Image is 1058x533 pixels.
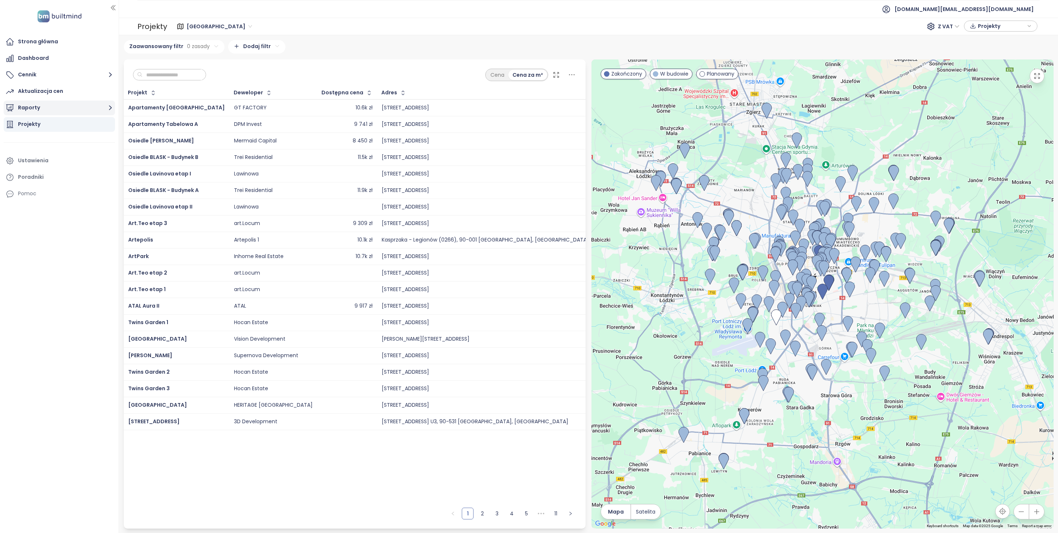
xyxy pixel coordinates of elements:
[358,154,373,161] div: 11.5k zł
[234,237,259,243] div: Artepolis 1
[234,171,259,177] div: Lawinowa
[381,90,397,95] div: Adres
[354,121,373,128] div: 9 741 zł
[4,51,115,66] a: Dashboard
[4,117,115,132] a: Projekty
[187,42,210,50] span: 0 zasady
[4,170,115,185] a: Poradniki
[18,189,36,198] div: Pomoc
[234,90,263,95] div: Deweloper
[382,336,469,342] div: [PERSON_NAME][STREET_ADDRESS]
[565,508,576,519] li: Następna strona
[128,269,167,276] span: Art.Teo etap 2
[124,40,224,54] div: Zaawansowany filtr
[4,153,115,168] a: Ustawienia
[492,508,503,519] a: 3
[234,220,260,227] div: art.Locum
[521,508,532,519] a: 5
[128,319,168,326] span: Twins Garden 1
[535,508,547,519] span: •••
[636,508,655,516] span: Satelita
[608,508,624,516] span: Mapa
[234,303,246,309] div: ATAL
[565,508,576,519] button: right
[4,84,115,99] a: Aktualizacja cen
[128,352,172,359] span: [PERSON_NAME]
[382,220,429,227] div: [STREET_ADDRESS]
[18,54,49,63] div: Dashboard
[508,70,547,80] div: Cena za m²
[234,352,298,359] div: Supernova Development
[128,302,159,309] span: ATAL Aura II
[963,524,1003,528] span: Map data ©2025 Google
[234,253,284,260] div: Inhome Real Estate
[128,286,166,293] a: Art.Teo etap 1
[477,508,488,519] a: 2
[128,368,170,376] span: Twins Garden 2
[382,385,429,392] div: [STREET_ADDRESS]
[382,171,429,177] div: [STREET_ADDRESS]
[382,286,429,293] div: [STREET_ADDRESS]
[451,511,455,516] span: left
[382,418,568,425] div: [STREET_ADDRESS] U3, 90-531 [GEOGRAPHIC_DATA], [GEOGRAPHIC_DATA]
[631,504,661,519] button: Satelita
[128,220,167,227] a: Art.Teo etap 3
[18,37,58,46] div: Strona główna
[18,156,48,165] div: Ustawienia
[382,237,589,243] div: Kasprzaka - Legionów (0266), 90-001 [GEOGRAPHIC_DATA], [GEOGRAPHIC_DATA]
[356,105,373,111] div: 10.6k zł
[234,418,277,425] div: 3D Development
[978,21,1025,32] span: Projekty
[356,253,373,260] div: 10.7k zł
[128,335,187,342] span: [GEOGRAPHIC_DATA]
[1022,524,1051,528] a: Report a map error
[506,508,518,519] li: 4
[382,352,429,359] div: [STREET_ADDRESS]
[18,120,40,129] div: Projekty
[382,121,429,128] div: [STREET_ADDRESS]
[128,236,153,243] a: Artepolis
[550,508,562,519] li: 11
[137,19,167,34] div: Projekty
[462,508,474,519] li: 1
[382,402,429,409] div: [STREET_ADDRESS]
[895,0,1034,18] span: [DOMAIN_NAME][EMAIL_ADDRESS][DOMAIN_NAME]
[128,120,198,128] a: Apartamenty Tabelowa A
[234,286,260,293] div: art.Locum
[1007,524,1018,528] a: Terms (opens in new tab)
[234,105,267,111] div: GT FACTORY
[357,187,373,194] div: 11.9k zł
[128,418,180,425] a: [STREET_ADDRESS]
[568,511,573,516] span: right
[128,186,199,194] a: Osiedle BLASK - Budynek A
[968,21,1033,32] div: button
[593,519,618,529] img: Google
[486,70,508,80] div: Cena
[707,70,734,78] span: Planowany
[234,154,273,161] div: Trei Residential
[321,90,363,95] div: Dostępna cena
[128,253,149,260] span: ArtPark
[535,508,547,519] li: Następne 5 stron
[128,203,192,210] a: Osiedle Lavinova etap II
[4,35,115,49] a: Strona główna
[382,187,429,194] div: [STREET_ADDRESS]
[128,137,194,144] a: Osiedle [PERSON_NAME]
[521,508,532,519] li: 5
[357,237,373,243] div: 10.1k zł
[447,508,459,519] button: left
[462,508,473,519] a: 1
[550,508,561,519] a: 11
[128,90,147,95] div: Projekt
[228,40,285,54] div: Dodaj filtr
[593,519,618,529] a: Open this area in Google Maps (opens a new window)
[927,523,958,529] button: Keyboard shortcuts
[128,104,225,111] a: Apartamenty [GEOGRAPHIC_DATA]
[234,369,268,376] div: Hocan Estate
[128,401,187,409] span: [GEOGRAPHIC_DATA]
[382,105,429,111] div: [STREET_ADDRESS]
